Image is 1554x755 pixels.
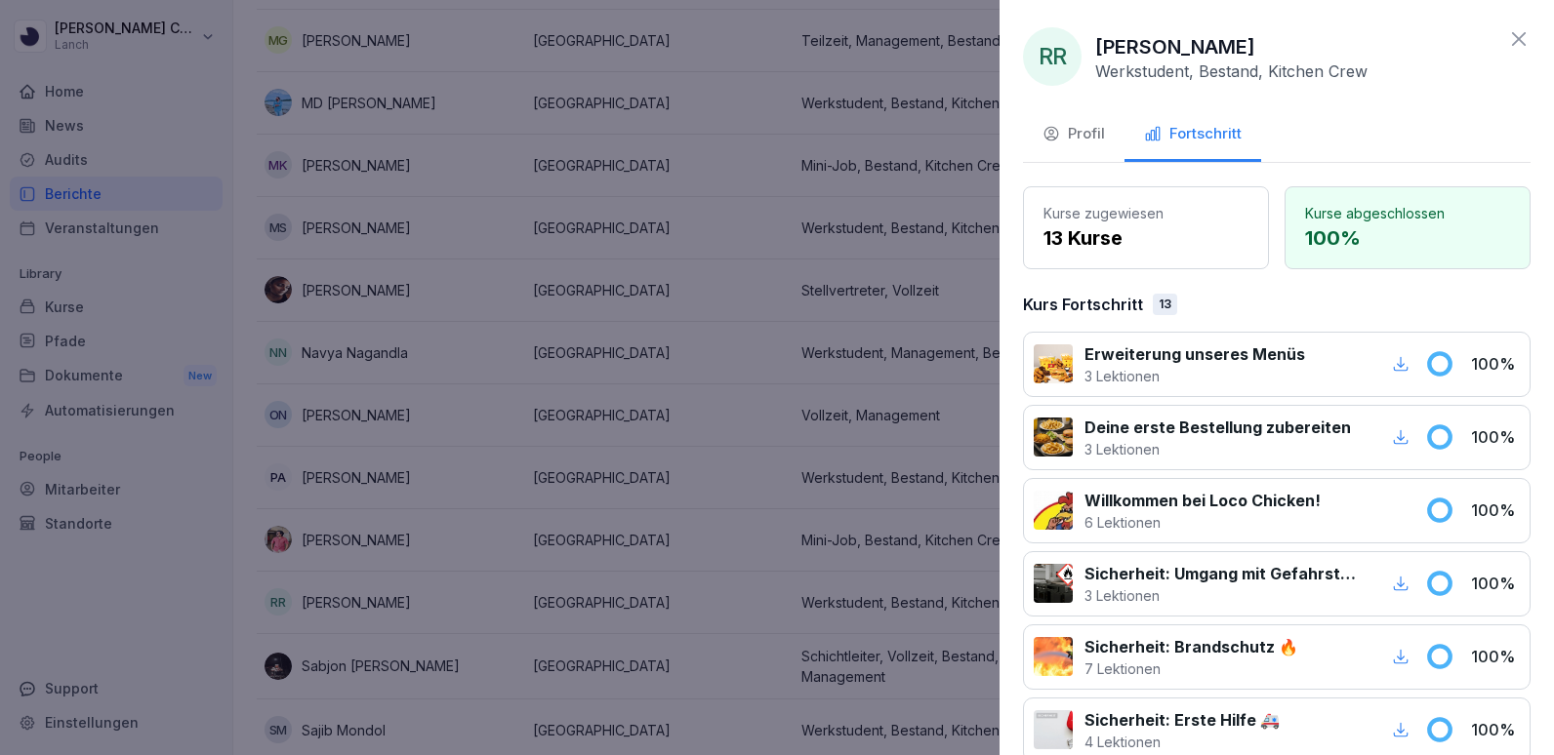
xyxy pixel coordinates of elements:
[1043,123,1105,145] div: Profil
[1471,498,1520,522] p: 100 %
[1095,32,1255,61] p: [PERSON_NAME]
[1023,27,1082,86] div: RR
[1471,572,1520,595] p: 100 %
[1084,416,1351,439] p: Deine erste Bestellung zubereiten
[1471,425,1520,449] p: 100 %
[1153,294,1177,315] div: 13
[1023,293,1143,316] p: Kurs Fortschritt
[1471,352,1520,376] p: 100 %
[1084,732,1280,752] p: 4 Lektionen
[1084,635,1298,658] p: Sicherheit: Brandschutz 🔥
[1305,203,1510,223] p: Kurse abgeschlossen
[1084,658,1298,679] p: 7 Lektionen
[1471,645,1520,668] p: 100 %
[1084,439,1351,459] p: 3 Lektionen
[1084,512,1321,533] p: 6 Lektionen
[1084,489,1321,512] p: Willkommen bei Loco Chicken!
[1305,223,1510,253] p: 100 %
[1084,585,1365,606] p: 3 Lektionen
[1043,223,1248,253] p: 13 Kurse
[1043,203,1248,223] p: Kurse zugewiesen
[1084,708,1280,732] p: Sicherheit: Erste Hilfe 🚑
[1084,562,1365,585] p: Sicherheit: Umgang mit Gefahrstoffen 🦺
[1144,123,1242,145] div: Fortschritt
[1023,109,1125,162] button: Profil
[1095,61,1368,81] p: Werkstudent, Bestand, Kitchen Crew
[1125,109,1261,162] button: Fortschritt
[1084,366,1305,386] p: 3 Lektionen
[1084,342,1305,366] p: Erweiterung unseres Menüs
[1471,718,1520,741] p: 100 %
